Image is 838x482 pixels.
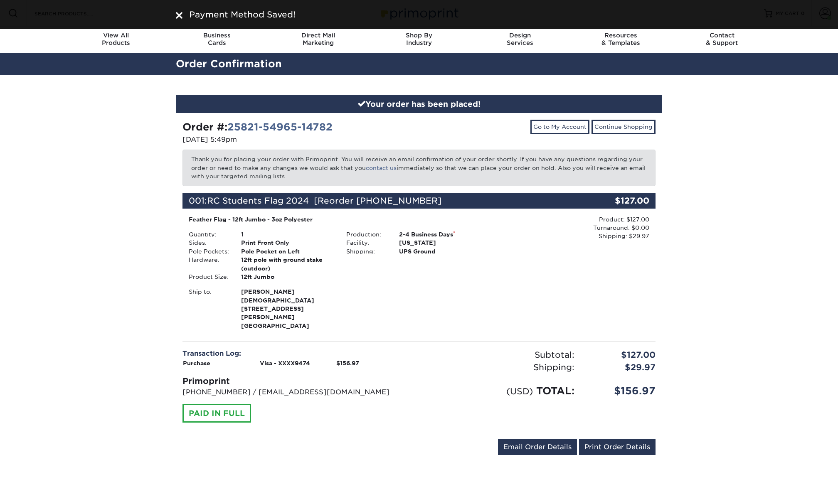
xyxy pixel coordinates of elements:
[182,349,413,359] div: Transaction Log:
[498,215,649,241] div: Product: $127.00 Turnaround: $0.00 Shipping: $29.97
[182,288,235,330] div: Ship to:
[336,360,359,366] strong: $156.97
[176,12,182,19] img: close
[182,256,235,273] div: Hardware:
[182,247,235,256] div: Pole Pockets:
[260,360,310,366] strong: Visa - XXXX9474
[570,27,671,53] a: Resources& Templates
[268,27,369,53] a: Direct MailMarketing
[366,165,397,171] a: contact us
[235,247,340,256] div: Pole Pocket on Left
[393,230,498,239] div: 2-4 Business Days
[189,10,296,20] span: Payment Method Saved!
[570,32,671,39] span: Resources
[671,32,772,39] span: Contact
[207,196,441,206] span: RC Students Flag 2024 [Reorder [PHONE_NUMBER]
[66,32,167,39] span: View All
[671,32,772,47] div: & Support
[170,57,668,72] h2: Order Confirmation
[182,387,413,397] p: [PHONE_NUMBER] / [EMAIL_ADDRESS][DOMAIN_NAME]
[241,296,334,305] span: [DEMOGRAPHIC_DATA]
[340,247,392,256] div: Shipping:
[530,120,589,134] a: Go to My Account
[469,32,570,47] div: Services
[577,193,656,209] div: $127.00
[235,256,340,273] div: 12ft pole with ground stake (outdoor)
[581,361,662,374] div: $29.97
[66,27,167,53] a: View AllProducts
[393,239,498,247] div: [US_STATE]
[579,439,656,455] a: Print Order Details
[167,27,268,53] a: BusinessCards
[536,385,574,397] span: TOTAL:
[268,32,369,47] div: Marketing
[66,32,167,47] div: Products
[182,273,235,281] div: Product Size:
[268,32,369,39] span: Direct Mail
[235,230,340,239] div: 1
[369,27,470,53] a: Shop ByIndustry
[469,27,570,53] a: DesignServices
[182,121,333,133] strong: Order #:
[581,384,662,398] div: $156.97
[182,404,251,423] div: PAID IN FULL
[419,349,581,361] div: Subtotal:
[241,288,334,296] span: [PERSON_NAME]
[570,32,671,47] div: & Templates
[581,349,662,361] div: $127.00
[469,32,570,39] span: Design
[235,273,340,281] div: 12ft Jumbo
[369,32,470,39] span: Shop By
[241,305,334,322] span: [STREET_ADDRESS][PERSON_NAME]
[592,120,656,134] a: Continue Shopping
[340,230,392,239] div: Production:
[183,360,210,366] strong: Purchase
[241,288,334,329] strong: [GEOGRAPHIC_DATA]
[167,32,268,39] span: Business
[498,439,577,455] a: Email Order Details
[182,375,413,387] div: Primoprint
[369,32,470,47] div: Industry
[235,239,340,247] div: Print Front Only
[227,121,333,133] a: 25821-54965-14782
[671,27,772,53] a: Contact& Support
[340,239,392,247] div: Facility:
[182,150,656,186] p: Thank you for placing your order with Primoprint. You will receive an email confirmation of your ...
[393,247,498,256] div: UPS Ground
[506,386,533,396] small: (USD)
[182,135,413,145] p: [DATE] 5:49pm
[182,230,235,239] div: Quantity:
[182,193,577,209] div: 001:
[167,32,268,47] div: Cards
[189,215,492,224] div: Feather Flag - 12ft Jumbo - 3oz Polyester
[419,361,581,374] div: Shipping:
[182,239,235,247] div: Sides:
[176,95,662,113] div: Your order has been placed!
